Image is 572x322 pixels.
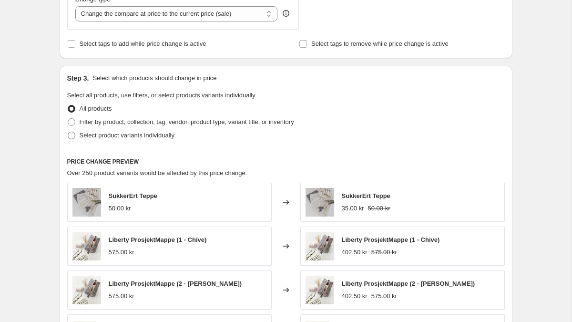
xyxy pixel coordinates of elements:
img: IMG_94122_80x.jpg [306,188,334,217]
span: Liberty ProsjektMappe (2 - [PERSON_NAME]) [109,280,242,287]
img: IMG_9504_80x.jpg [306,276,334,304]
span: All products [80,105,112,112]
img: IMG_94122_80x.jpg [72,188,101,217]
div: help [281,9,291,18]
span: Select product variants individually [80,132,174,139]
img: IMG_9504_80x.jpg [72,232,101,260]
span: SukkerErt Teppe [342,192,390,199]
h2: Step 3. [67,73,89,83]
span: Over 250 product variants would be affected by this price change: [67,169,247,177]
strike: 50.00 kr [368,204,390,213]
span: Select all products, use filters, or select products variants individually [67,92,255,99]
img: IMG_9504_80x.jpg [72,276,101,304]
h6: PRICE CHANGE PREVIEW [67,158,505,166]
span: Liberty ProsjektMappe (1 - Chive) [109,236,207,243]
div: 35.00 kr [342,204,364,213]
div: 575.00 kr [109,248,134,257]
p: Select which products should change in price [92,73,216,83]
div: 402.50 kr [342,291,368,301]
strike: 575.00 kr [371,291,397,301]
span: Select tags to add while price change is active [80,40,206,47]
div: 402.50 kr [342,248,368,257]
span: Select tags to remove while price change is active [311,40,449,47]
strike: 575.00 kr [371,248,397,257]
div: 575.00 kr [109,291,134,301]
span: SukkerErt Teppe [109,192,157,199]
span: Filter by product, collection, tag, vendor, product type, variant title, or inventory [80,118,294,125]
img: IMG_9504_80x.jpg [306,232,334,260]
span: Liberty ProsjektMappe (1 - Chive) [342,236,440,243]
span: Liberty ProsjektMappe (2 - [PERSON_NAME]) [342,280,475,287]
div: 50.00 kr [109,204,131,213]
